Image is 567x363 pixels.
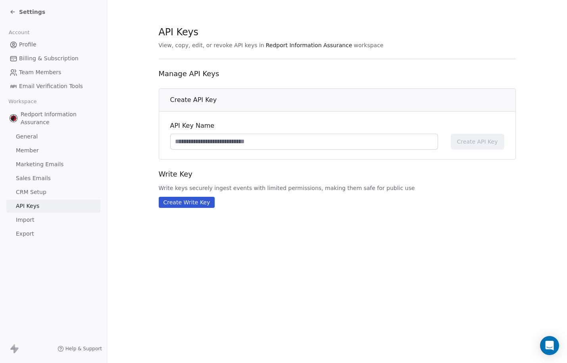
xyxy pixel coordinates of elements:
a: Member [6,144,100,157]
span: Redport Information Assurance [266,41,352,49]
a: Help & Support [58,346,102,352]
span: Manage API Keys [159,69,516,79]
span: General [16,133,38,141]
span: Profile [19,40,37,49]
a: API Keys [6,200,100,213]
a: Settings [10,8,45,16]
button: Create API Key [451,134,504,150]
a: General [6,130,100,143]
span: Write Key [159,169,516,179]
span: Email Verification Tools [19,82,83,90]
span: View, copy, edit, or revoke API keys in workspace [159,41,516,49]
span: Team Members [19,68,61,77]
span: Marketing Emails [16,160,63,169]
span: Write keys securely ingest events with limited permissions, making them safe for public use [159,184,516,192]
span: Help & Support [65,346,102,352]
span: CRM Setup [16,188,46,196]
span: Settings [19,8,45,16]
span: Export [16,230,34,238]
a: Profile [6,38,100,51]
span: Member [16,146,39,155]
a: CRM Setup [6,186,100,199]
a: Import [6,213,100,227]
div: Open Intercom Messenger [540,336,559,355]
span: API Keys [159,26,198,38]
a: Sales Emails [6,172,100,185]
span: Create API Key [170,95,217,105]
span: Sales Emails [16,174,51,182]
span: Account [5,27,33,38]
span: Import [16,216,34,224]
span: API Keys [16,202,39,210]
span: Redport Information Assurance [21,110,97,126]
a: Email Verification Tools [6,80,100,93]
button: Create Write Key [159,197,215,208]
a: Team Members [6,66,100,79]
a: Export [6,227,100,240]
img: Redport_hacker_head.png [10,114,17,122]
span: Workspace [5,96,40,108]
span: Create API Key [457,138,498,146]
a: Billing & Subscription [6,52,100,65]
span: Billing & Subscription [19,54,79,63]
span: API Key Name [170,121,438,131]
a: Marketing Emails [6,158,100,171]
